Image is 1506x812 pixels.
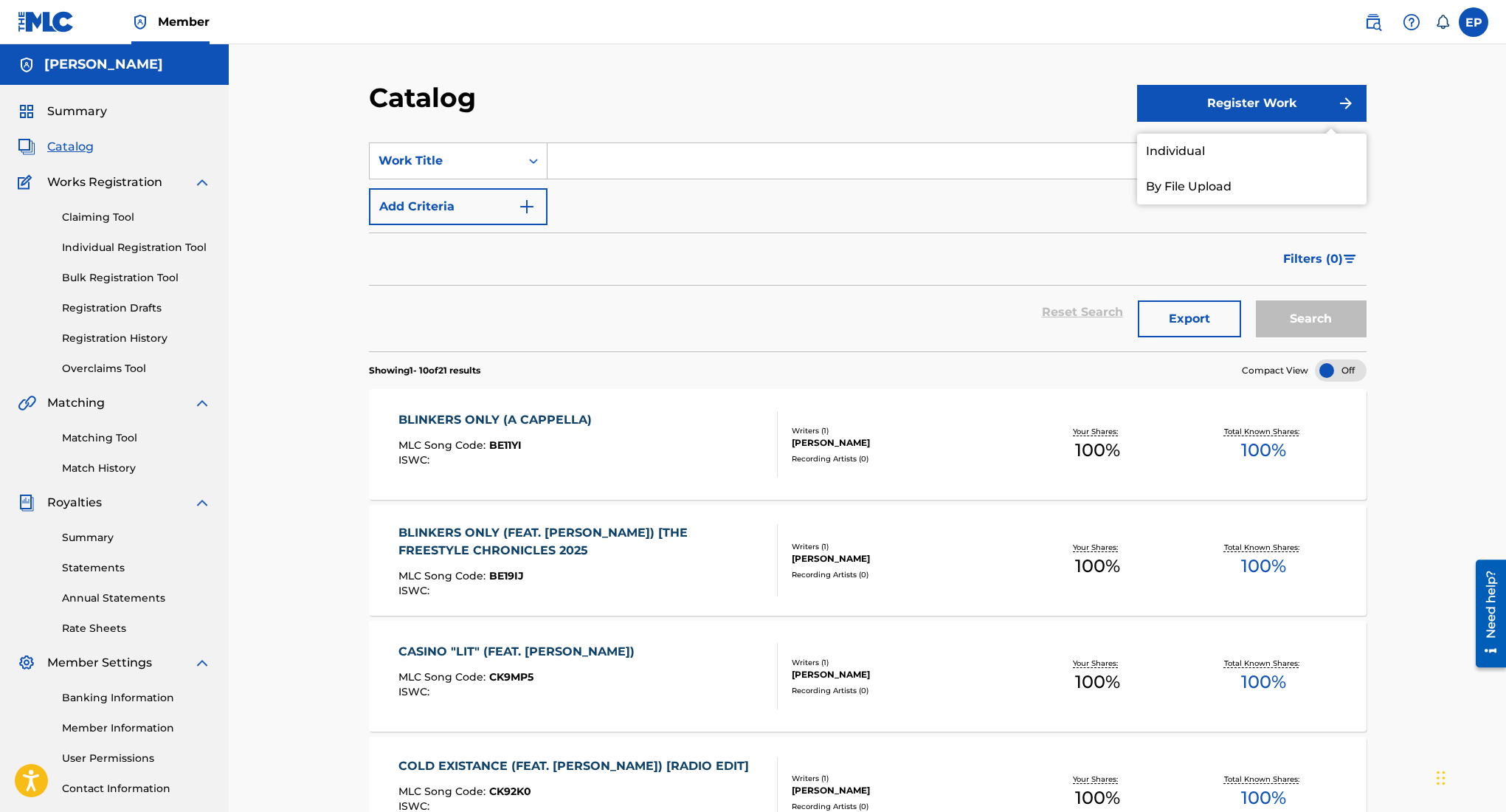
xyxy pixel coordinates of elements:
div: Recording Artists ( 0 ) [792,801,1015,812]
span: MLC Song Code : [398,438,489,452]
h5: Edward Ojeda Puente [44,56,163,73]
div: CASINO "LIT" (FEAT. [PERSON_NAME]) [398,643,642,661]
div: Recording Artists ( 0 ) [792,569,1015,580]
div: Writers ( 1 ) [792,773,1015,784]
span: MLC Song Code : [398,670,489,684]
span: CK9MP5 [489,670,533,684]
img: expand [193,654,211,672]
a: Annual Statements [62,591,211,606]
span: 100 % [1075,553,1120,579]
a: Individual Registration Tool [62,240,211,255]
p: Showing 1 - 10 of 21 results [369,364,480,377]
span: 100 % [1075,785,1120,811]
img: Top Rightsholder [131,13,149,31]
span: 100 % [1241,553,1286,579]
a: Member Information [62,720,211,736]
img: Works Registration [18,173,37,191]
a: Matching Tool [62,430,211,446]
span: Royalties [47,494,102,512]
iframe: Resource Center [1465,554,1506,673]
div: [PERSON_NAME] [792,436,1015,450]
div: [PERSON_NAME] [792,552,1015,565]
img: expand [193,394,211,412]
img: filter [1344,255,1356,264]
span: Filters ( 0 ) [1283,250,1343,268]
span: BE19IJ [489,569,524,582]
div: COLD EXISTANCE (FEAT. [PERSON_NAME]) [RADIO EDIT] [398,757,756,775]
p: Total Known Shares: [1224,542,1303,553]
img: Matching [18,394,36,412]
span: Works Registration [47,173,162,191]
img: Member Settings [18,654,35,672]
img: Royalties [18,494,35,512]
a: Public Search [1358,7,1388,37]
span: Compact View [1242,364,1308,377]
a: Claiming Tool [62,210,211,225]
span: CK92K0 [489,785,531,798]
span: Catalog [47,138,94,156]
a: Bulk Registration Tool [62,270,211,286]
div: Recording Artists ( 0 ) [792,685,1015,696]
img: Summary [18,103,35,120]
a: By File Upload [1137,169,1367,204]
img: Accounts [18,56,35,74]
img: Catalog [18,138,35,156]
a: CatalogCatalog [18,138,94,156]
span: 100 % [1241,669,1286,695]
span: Summary [47,103,107,120]
button: Register Work [1137,85,1367,122]
span: Member [158,13,210,30]
div: Writers ( 1 ) [792,425,1015,436]
p: Your Shares: [1073,774,1122,785]
img: MLC Logo [18,11,75,32]
p: Total Known Shares: [1224,658,1303,669]
span: 100 % [1075,437,1120,464]
span: ISWC : [398,685,433,698]
div: Work Title [379,152,511,170]
a: Individual [1137,134,1367,169]
p: Total Known Shares: [1224,426,1303,437]
p: Your Shares: [1073,542,1122,553]
img: f7272a7cc735f4ea7f67.svg [1337,94,1355,112]
a: Contact Information [62,781,211,796]
a: SummarySummary [18,103,107,120]
a: Registration History [62,331,211,346]
span: MLC Song Code : [398,785,489,798]
button: Filters (0) [1274,241,1367,278]
button: Export [1138,300,1241,337]
img: expand [193,173,211,191]
img: search [1364,13,1382,31]
a: BLINKERS ONLY (A CAPPELLA)MLC Song Code:BE11YIISWC:Writers (1)[PERSON_NAME]Recording Artists (0)Y... [369,389,1367,500]
span: ISWC : [398,584,433,597]
span: 100 % [1241,785,1286,811]
iframe: Chat Widget [1432,741,1506,812]
a: Statements [62,560,211,576]
div: Recording Artists ( 0 ) [792,453,1015,464]
span: Member Settings [47,654,152,672]
span: BE11YI [489,438,522,452]
img: expand [193,494,211,512]
a: Banking Information [62,690,211,706]
div: [PERSON_NAME] [792,784,1015,797]
div: [PERSON_NAME] [792,668,1015,681]
span: ISWC : [398,453,433,467]
span: 100 % [1241,437,1286,464]
a: Overclaims Tool [62,361,211,376]
span: MLC Song Code : [398,569,489,582]
div: Drag [1437,756,1445,800]
h2: Catalog [369,81,483,114]
p: Your Shares: [1073,426,1122,437]
a: CASINO "LIT" (FEAT. [PERSON_NAME])MLC Song Code:CK9MP5ISWC:Writers (1)[PERSON_NAME]Recording Arti... [369,621,1367,732]
a: Registration Drafts [62,300,211,316]
a: BLINKERS ONLY (FEAT. [PERSON_NAME]) [THE FREESTYLE CHRONICLES 2025MLC Song Code:BE19IJISWC:Writer... [369,505,1367,616]
img: help [1403,13,1420,31]
p: Your Shares: [1073,658,1122,669]
form: Search Form [369,142,1367,351]
div: User Menu [1459,7,1488,37]
a: User Permissions [62,751,211,766]
a: Summary [62,530,211,546]
span: Matching [47,394,105,412]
